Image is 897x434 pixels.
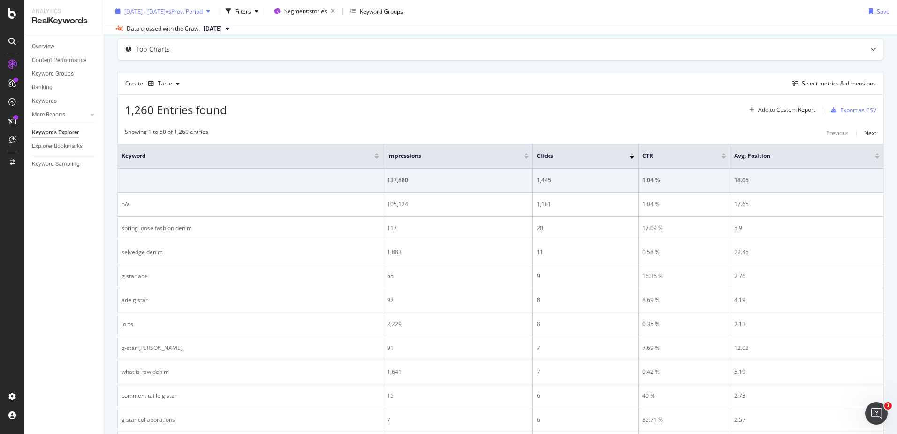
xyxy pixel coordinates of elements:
[270,4,339,19] button: Segment:stories
[865,402,888,425] iframe: Intercom live chat
[32,96,97,106] a: Keywords
[745,102,815,117] button: Add to Custom Report
[387,296,529,304] div: 92
[642,296,726,304] div: 8.69 %
[387,248,529,256] div: 1,883
[144,76,183,91] button: Table
[387,392,529,400] div: 15
[864,128,876,139] button: Next
[734,320,880,328] div: 2.13
[166,7,203,15] span: vs Prev. Period
[32,83,97,93] a: Ranking
[122,152,360,160] span: Keyword
[642,320,726,328] div: 0.35 %
[32,55,97,65] a: Content Performance
[734,200,880,209] div: 17.65
[32,159,80,169] div: Keyword Sampling
[537,176,634,185] div: 1,445
[826,129,849,137] div: Previous
[387,200,529,209] div: 105,124
[734,152,861,160] span: Avg. Position
[32,96,57,106] div: Keywords
[840,106,876,114] div: Export as CSV
[537,416,634,424] div: 6
[125,128,208,139] div: Showing 1 to 50 of 1,260 entries
[537,224,634,232] div: 20
[32,55,86,65] div: Content Performance
[642,224,726,232] div: 17.09 %
[387,368,529,376] div: 1,641
[122,200,379,209] div: n/a
[537,344,634,352] div: 7
[32,110,65,120] div: More Reports
[360,7,403,15] div: Keyword Groups
[32,159,97,169] a: Keyword Sampling
[877,7,889,15] div: Save
[32,69,97,79] a: Keyword Groups
[642,368,726,376] div: 0.42 %
[826,128,849,139] button: Previous
[734,272,880,280] div: 2.76
[32,128,79,138] div: Keywords Explorer
[734,176,880,185] div: 18.05
[122,320,379,328] div: jorts
[789,78,876,89] button: Select metrics & dimensions
[387,176,529,185] div: 137,880
[734,224,880,232] div: 5.9
[642,176,726,185] div: 1.04 %
[284,7,327,15] span: Segment: stories
[642,392,726,400] div: 40 %
[387,416,529,424] div: 7
[642,200,726,209] div: 1.04 %
[122,368,379,376] div: what is raw denim
[537,272,634,280] div: 9
[32,83,53,93] div: Ranking
[387,320,529,328] div: 2,229
[32,42,97,52] a: Overview
[200,23,233,34] button: [DATE]
[734,416,880,424] div: 2.57
[235,7,251,15] div: Filters
[32,8,96,15] div: Analytics
[734,248,880,256] div: 22.45
[802,79,876,87] div: Select metrics & dimensions
[122,272,379,280] div: g star ade
[537,320,634,328] div: 8
[122,392,379,400] div: comment taille g star
[158,81,172,86] div: Table
[642,344,726,352] div: 7.69 %
[758,107,815,113] div: Add to Custom Report
[127,24,200,33] div: Data crossed with the Crawl
[537,200,634,209] div: 1,101
[734,368,880,376] div: 5.19
[112,4,214,19] button: [DATE] - [DATE]vsPrev. Period
[347,4,407,19] button: Keyword Groups
[734,392,880,400] div: 2.73
[122,416,379,424] div: g star collaborations
[122,248,379,256] div: selvedge denim
[124,7,166,15] span: [DATE] - [DATE]
[642,416,726,424] div: 85.71 %
[864,129,876,137] div: Next
[125,76,183,91] div: Create
[122,224,379,232] div: spring loose fashion denim
[204,24,222,33] span: 2025 Aug. 25th
[537,368,634,376] div: 7
[122,344,379,352] div: g-star [PERSON_NAME]
[387,344,529,352] div: 91
[387,272,529,280] div: 55
[32,69,74,79] div: Keyword Groups
[222,4,262,19] button: Filters
[642,272,726,280] div: 16.36 %
[122,296,379,304] div: ade g star
[32,110,88,120] a: More Reports
[32,42,54,52] div: Overview
[884,402,892,410] span: 1
[32,141,97,151] a: Explorer Bookmarks
[734,344,880,352] div: 12.03
[537,296,634,304] div: 8
[387,152,510,160] span: Impressions
[734,296,880,304] div: 4.19
[642,152,707,160] span: CTR
[32,141,83,151] div: Explorer Bookmarks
